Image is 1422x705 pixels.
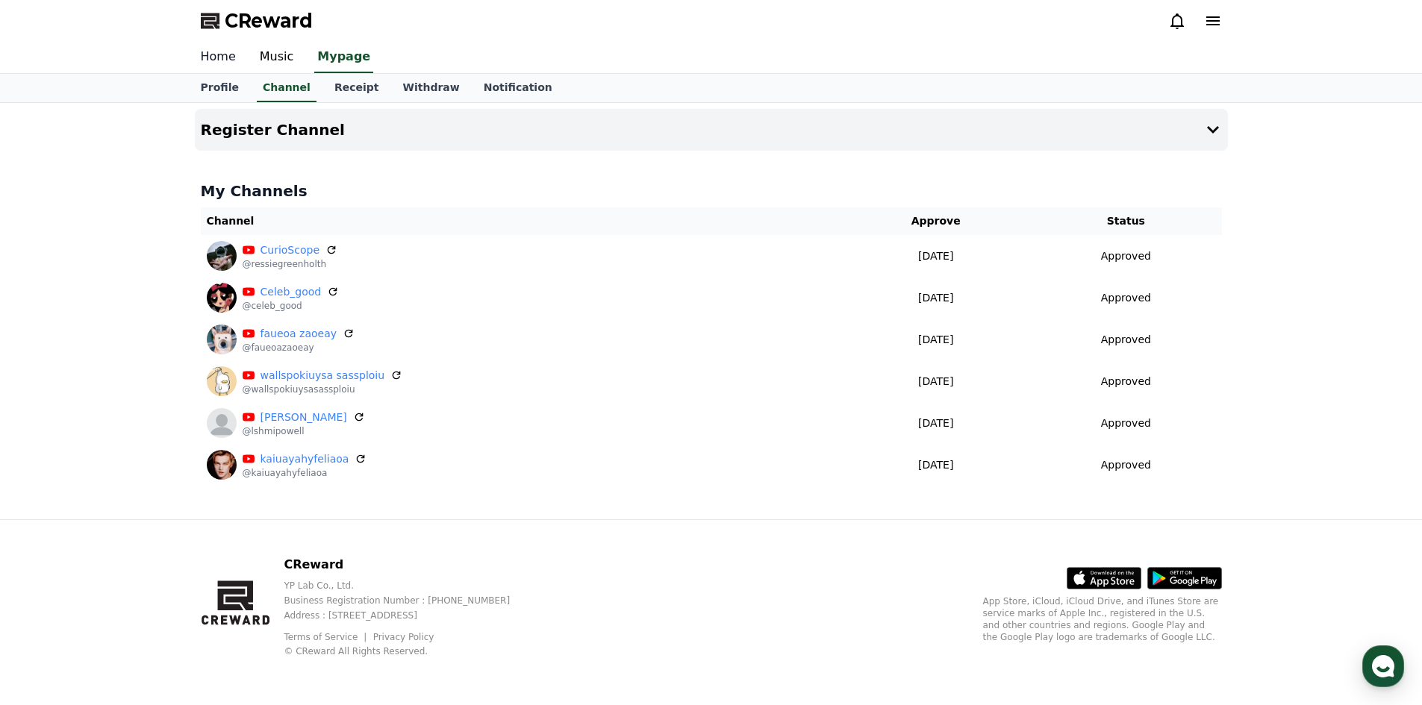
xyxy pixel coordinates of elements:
p: [DATE] [847,374,1024,389]
span: Messages [124,496,168,508]
a: Profile [189,74,251,102]
th: Status [1030,207,1221,235]
p: Approved [1101,374,1151,389]
img: kaiuayahyfeliaoa [207,450,237,480]
p: [DATE] [847,290,1024,306]
a: wallspokiuysa sassploiu [261,368,385,383]
span: Settings [221,495,258,507]
img: faueoa zaoeay [207,325,237,354]
p: [DATE] [847,248,1024,264]
a: Home [4,473,99,510]
a: kaiuayahyfeliaoa [261,451,349,467]
a: Settings [193,473,287,510]
img: wallspokiuysa sassploiu [207,366,237,396]
p: YP Lab Co., Ltd. [284,580,534,592]
p: Approved [1101,290,1151,306]
th: Approve [841,207,1030,235]
p: [DATE] [847,332,1024,348]
p: @lshmipowell [243,425,365,437]
h4: Register Channel [201,122,345,138]
p: @ressiegreenholth [243,258,338,270]
a: CurioScope [261,242,320,258]
a: Terms of Service [284,632,369,642]
a: Privacy Policy [373,632,434,642]
p: @kaiuayahyfeliaoa [243,467,367,479]
p: Approved [1101,416,1151,431]
p: [DATE] [847,416,1024,431]
p: Approved [1101,332,1151,348]
button: Register Channel [195,109,1228,151]
th: Channel [201,207,842,235]
p: App Store, iCloud, iCloud Drive, and iTunes Store are service marks of Apple Inc., registered in ... [983,595,1222,643]
a: Mypage [314,42,373,73]
p: Approved [1101,457,1151,473]
img: Celeb_good [207,283,237,313]
a: Home [189,42,248,73]
a: Messages [99,473,193,510]
img: Lshmi Powell [207,408,237,438]
h4: My Channels [201,181,1222,201]
span: CReward [225,9,313,33]
p: Business Registration Number : [PHONE_NUMBER] [284,595,534,607]
a: Receipt [322,74,391,102]
a: CReward [201,9,313,33]
img: CurioScope [207,241,237,271]
a: Channel [257,74,316,102]
p: @celeb_good [243,300,340,312]
p: Approved [1101,248,1151,264]
a: [PERSON_NAME] [261,410,347,425]
p: @wallspokiuysasassploiu [243,383,403,395]
a: faueoa zaoeay [261,326,337,342]
p: © CReward All Rights Reserved. [284,645,534,657]
span: Home [38,495,64,507]
a: Withdraw [390,74,471,102]
p: @faueoazaoeay [243,342,355,354]
p: Address : [STREET_ADDRESS] [284,610,534,621]
a: Notification [472,74,564,102]
a: Music [248,42,306,73]
p: CReward [284,556,534,574]
p: [DATE] [847,457,1024,473]
a: Celeb_good [261,284,322,300]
